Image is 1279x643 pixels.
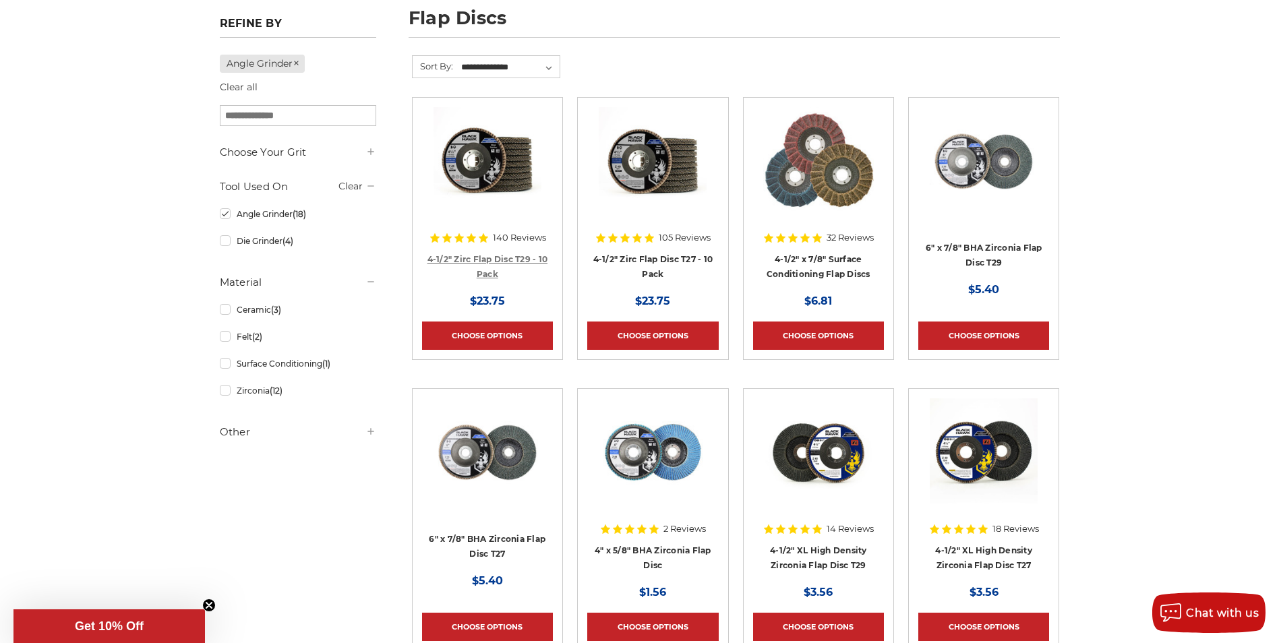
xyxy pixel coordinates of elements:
[827,233,874,242] span: 32 Reviews
[429,534,545,559] a: 6" x 7/8" BHA Zirconia Flap Disc T27
[322,359,330,369] span: (1)
[470,295,505,307] span: $23.75
[493,233,546,242] span: 140 Reviews
[220,81,258,93] a: Clear all
[271,305,281,315] span: (3)
[918,613,1049,641] a: Choose Options
[599,398,707,506] img: 4-inch BHA Zirconia flap disc with 40 grit designed for aggressive metal sanding and grinding
[918,107,1049,238] a: Black Hawk 6 inch T29 coarse flap discs, 36 grit for efficient material removal
[338,180,363,192] a: Clear
[220,179,376,195] h5: Tool Used On
[220,274,376,290] h5: Material
[595,545,711,571] a: 4" x 5/8" BHA Zirconia Flap Disc
[220,229,376,253] a: Die Grinder
[635,295,670,307] span: $23.75
[763,107,874,215] img: Scotch brite flap discs
[220,352,376,375] a: Surface Conditioning
[220,17,376,38] h5: Refine by
[422,613,553,641] a: Choose Options
[587,321,718,350] a: Choose Options
[270,386,282,396] span: (12)
[220,202,376,226] a: Angle Grinder
[804,586,833,599] span: $3.56
[293,209,306,219] span: (18)
[767,254,870,280] a: 4-1/2" x 7/8" Surface Conditioning Flap Discs
[459,57,560,78] select: Sort By:
[282,236,293,246] span: (4)
[770,545,867,571] a: 4-1/2" XL High Density Zirconia Flap Disc T29
[202,599,216,612] button: Close teaser
[918,321,1049,350] a: Choose Options
[599,107,707,215] img: Black Hawk 4-1/2" x 7/8" Flap Disc Type 27 - 10 Pack
[593,254,713,280] a: 4-1/2" Zirc Flap Disc T27 - 10 Pack
[422,398,553,529] a: Coarse 36 grit BHA Zirconia flap disc, 6-inch, flat T27 for aggressive material removal
[935,545,1032,571] a: 4-1/2" XL High Density Zirconia Flap Disc T27
[753,398,884,529] a: 4-1/2" XL High Density Zirconia Flap Disc T29
[970,586,999,599] span: $3.56
[659,233,711,242] span: 105 Reviews
[252,332,262,342] span: (2)
[587,107,718,238] a: Black Hawk 4-1/2" x 7/8" Flap Disc Type 27 - 10 Pack
[827,524,874,533] span: 14 Reviews
[663,524,706,533] span: 2 Reviews
[409,9,1060,38] h1: flap discs
[765,398,872,506] img: 4-1/2" XL High Density Zirconia Flap Disc T29
[220,298,376,321] a: Ceramic
[220,55,305,73] a: Angle Grinder
[220,144,376,160] h5: Choose Your Grit
[587,613,718,641] a: Choose Options
[220,325,376,348] a: Felt
[804,295,832,307] span: $6.81
[472,574,503,587] span: $5.40
[639,586,666,599] span: $1.56
[13,609,205,643] div: Get 10% OffClose teaser
[587,398,718,529] a: 4-inch BHA Zirconia flap disc with 40 grit designed for aggressive metal sanding and grinding
[434,107,541,215] img: 4.5" Black Hawk Zirconia Flap Disc 10 Pack
[220,379,376,402] a: Zirconia
[75,619,144,633] span: Get 10% Off
[413,56,453,76] label: Sort By:
[434,398,541,506] img: Coarse 36 grit BHA Zirconia flap disc, 6-inch, flat T27 for aggressive material removal
[968,283,999,296] span: $5.40
[422,107,553,238] a: 4.5" Black Hawk Zirconia Flap Disc 10 Pack
[918,398,1049,529] a: 4-1/2" XL High Density Zirconia Flap Disc T27
[930,398,1038,506] img: 4-1/2" XL High Density Zirconia Flap Disc T27
[930,107,1038,215] img: Black Hawk 6 inch T29 coarse flap discs, 36 grit for efficient material removal
[220,424,376,440] h5: Other
[753,107,884,238] a: Scotch brite flap discs
[992,524,1039,533] span: 18 Reviews
[1152,592,1266,633] button: Chat with us
[753,613,884,641] a: Choose Options
[753,321,884,350] a: Choose Options
[1186,607,1259,619] span: Chat with us
[427,254,548,280] a: 4-1/2" Zirc Flap Disc T29 - 10 Pack
[926,243,1042,268] a: 6" x 7/8" BHA Zirconia Flap Disc T29
[422,321,553,350] a: Choose Options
